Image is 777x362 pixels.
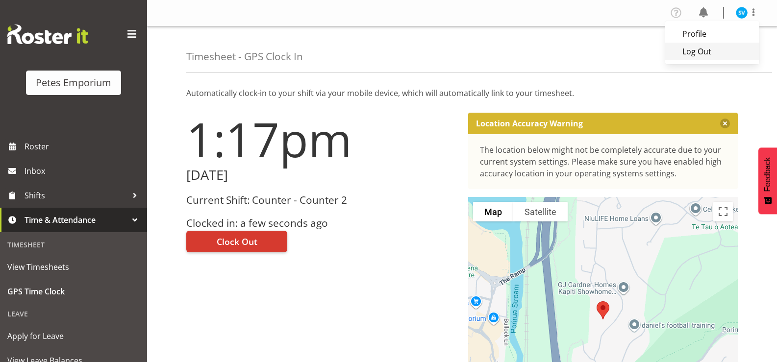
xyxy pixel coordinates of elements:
[25,188,127,203] span: Shifts
[763,157,772,192] span: Feedback
[476,119,583,128] p: Location Accuracy Warning
[7,24,88,44] img: Rosterit website logo
[665,43,759,60] a: Log Out
[665,25,759,43] a: Profile
[186,113,456,166] h1: 1:17pm
[186,231,287,252] button: Clock Out
[186,194,456,206] h3: Current Shift: Counter - Counter 2
[7,284,140,299] span: GPS Time Clock
[186,51,303,62] h4: Timesheet - GPS Clock In
[2,279,145,304] a: GPS Time Clock
[186,168,456,183] h2: [DATE]
[758,147,777,214] button: Feedback - Show survey
[25,213,127,227] span: Time & Attendance
[7,260,140,274] span: View Timesheets
[7,329,140,343] span: Apply for Leave
[720,119,730,128] button: Close message
[2,304,145,324] div: Leave
[2,255,145,279] a: View Timesheets
[25,164,142,178] span: Inbox
[513,202,568,221] button: Show satellite imagery
[473,202,513,221] button: Show street map
[25,139,142,154] span: Roster
[713,202,733,221] button: Toggle fullscreen view
[480,144,727,179] div: The location below might not be completely accurate due to your current system settings. Please m...
[186,217,456,229] h3: Clocked in: a few seconds ago
[2,324,145,348] a: Apply for Leave
[2,235,145,255] div: Timesheet
[186,87,738,99] p: Automatically clock-in to your shift via your mobile device, which will automatically link to you...
[736,7,748,19] img: sasha-vandervalk6911.jpg
[217,235,257,248] span: Clock Out
[36,75,111,90] div: Petes Emporium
